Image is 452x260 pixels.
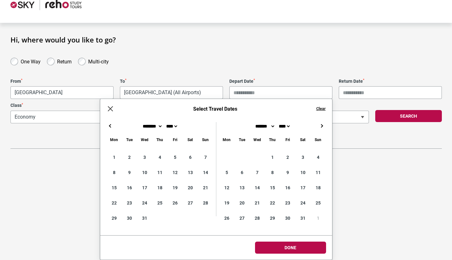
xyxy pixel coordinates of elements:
[250,195,265,211] div: 21
[265,195,280,211] div: 22
[280,136,295,143] div: Friday
[219,195,234,211] div: 19
[183,165,198,180] div: 13
[295,195,311,211] div: 24
[311,180,326,195] div: 18
[122,150,137,165] div: 2
[137,195,152,211] div: 24
[198,165,213,180] div: 14
[10,36,442,44] h1: Hi, where would you like to go?
[234,180,250,195] div: 13
[295,136,311,143] div: Saturday
[219,211,234,226] div: 26
[120,79,223,84] label: To
[107,150,122,165] div: 1
[122,211,137,226] div: 30
[107,136,122,143] div: Monday
[183,150,198,165] div: 6
[120,87,223,99] span: Melbourne, Australia
[21,57,41,65] label: One Way
[183,195,198,211] div: 27
[10,86,114,99] span: Vancouver, Canada
[183,180,198,195] div: 20
[11,87,113,99] span: Vancouver, Canada
[265,180,280,195] div: 15
[152,195,167,211] div: 25
[10,103,187,108] label: Class
[250,165,265,180] div: 7
[137,180,152,195] div: 17
[167,180,183,195] div: 19
[265,211,280,226] div: 29
[311,195,326,211] div: 25
[122,136,137,143] div: Tuesday
[152,136,167,143] div: Thursday
[219,180,234,195] div: 12
[311,165,326,180] div: 11
[10,79,114,84] label: From
[122,180,137,195] div: 16
[234,211,250,226] div: 27
[250,180,265,195] div: 14
[107,122,114,130] button: ←
[107,165,122,180] div: 8
[229,79,332,84] label: Depart Date
[311,150,326,165] div: 4
[280,165,295,180] div: 9
[311,211,326,226] div: 1
[121,106,310,112] h6: Select Travel Dates
[152,165,167,180] div: 11
[137,136,152,143] div: Wednesday
[295,165,311,180] div: 10
[280,150,295,165] div: 2
[137,150,152,165] div: 3
[265,165,280,180] div: 8
[265,136,280,143] div: Thursday
[198,150,213,165] div: 7
[107,195,122,211] div: 22
[318,122,326,130] button: →
[219,136,234,143] div: Monday
[219,165,234,180] div: 5
[265,150,280,165] div: 1
[316,106,326,112] button: Clear
[167,195,183,211] div: 26
[311,136,326,143] div: Sunday
[198,180,213,195] div: 21
[167,150,183,165] div: 5
[122,195,137,211] div: 23
[250,211,265,226] div: 28
[167,165,183,180] div: 12
[198,195,213,211] div: 28
[107,211,122,226] div: 29
[280,195,295,211] div: 23
[120,86,223,99] span: Melbourne, Australia
[88,57,109,65] label: Multi-city
[255,242,326,254] button: Done
[375,110,442,122] button: Search
[250,136,265,143] div: Wednesday
[167,136,183,143] div: Friday
[280,211,295,226] div: 30
[234,195,250,211] div: 20
[295,150,311,165] div: 3
[183,136,198,143] div: Saturday
[280,180,295,195] div: 16
[107,180,122,195] div: 15
[10,111,187,123] span: Economy
[295,211,311,226] div: 31
[137,211,152,226] div: 31
[295,180,311,195] div: 17
[152,180,167,195] div: 18
[234,136,250,143] div: Tuesday
[137,165,152,180] div: 10
[198,136,213,143] div: Sunday
[339,79,442,84] label: Return Date
[152,150,167,165] div: 4
[57,57,72,65] label: Return
[11,111,186,123] span: Economy
[234,165,250,180] div: 6
[122,165,137,180] div: 9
